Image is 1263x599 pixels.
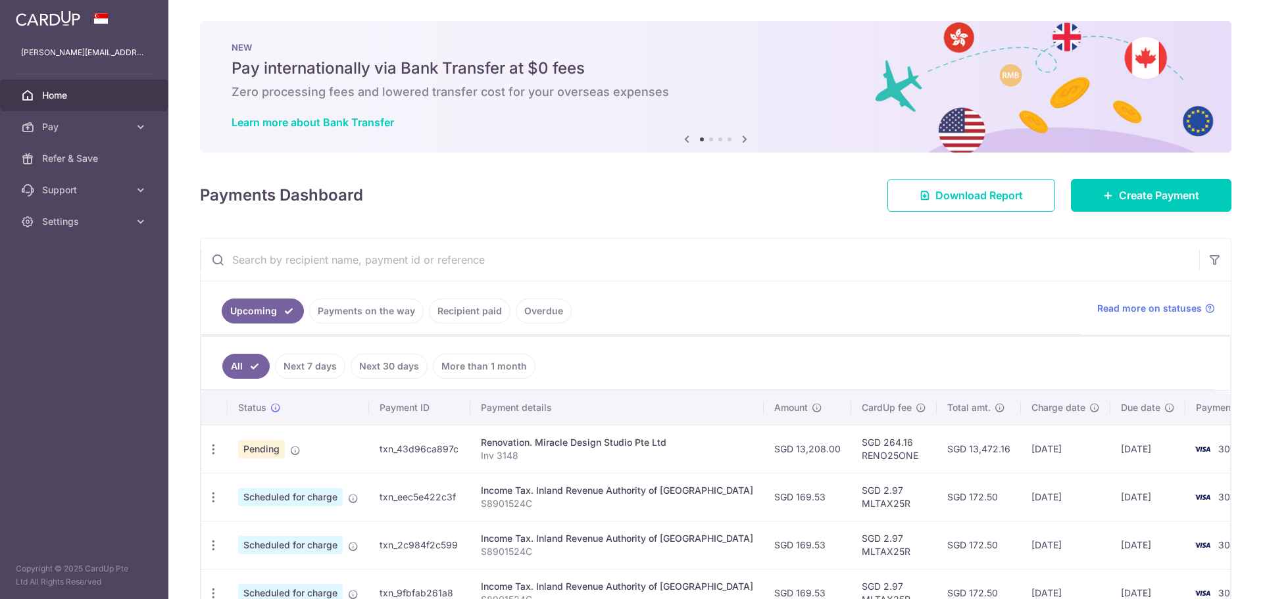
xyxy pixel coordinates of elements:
input: Search by recipient name, payment id or reference [201,239,1199,281]
td: [DATE] [1021,473,1110,521]
p: [PERSON_NAME][EMAIL_ADDRESS][DOMAIN_NAME] [21,46,147,59]
p: S8901524C [481,497,753,510]
td: [DATE] [1110,425,1185,473]
a: Create Payment [1071,179,1231,212]
td: SGD 172.50 [937,521,1021,569]
img: Bank Card [1189,489,1216,505]
span: Read more on statuses [1097,302,1202,315]
a: Overdue [516,299,572,323]
span: Due date [1121,401,1160,414]
span: Total amt. [947,401,991,414]
td: [DATE] [1110,521,1185,569]
td: [DATE] [1021,521,1110,569]
div: Renovation. Miracle Design Studio Pte Ltd [481,436,753,449]
span: Refer & Save [42,152,129,165]
td: SGD 2.97 MLTAX25R [851,473,937,521]
td: SGD 169.53 [764,521,851,569]
div: Income Tax. Inland Revenue Authority of [GEOGRAPHIC_DATA] [481,532,753,545]
img: Bank transfer banner [200,21,1231,153]
span: Create Payment [1119,187,1199,203]
a: Upcoming [222,299,304,323]
a: Payments on the way [309,299,424,323]
span: 3010 [1218,587,1240,598]
span: Status [238,401,266,414]
td: [DATE] [1021,425,1110,473]
span: Support [42,183,129,197]
h5: Pay internationally via Bank Transfer at $0 fees [232,58,1200,79]
th: Payment details [470,391,764,425]
span: Amount [774,401,808,414]
a: Recipient paid [429,299,510,323]
span: Scheduled for charge [238,488,343,506]
span: Pay [42,120,129,133]
td: txn_eec5e422c3f [369,473,470,521]
a: All [222,354,270,379]
div: Income Tax. Inland Revenue Authority of [GEOGRAPHIC_DATA] [481,484,753,497]
td: SGD 13,208.00 [764,425,851,473]
span: Pending [238,440,285,458]
a: Download Report [887,179,1055,212]
img: CardUp [16,11,80,26]
p: S8901524C [481,545,753,558]
div: Income Tax. Inland Revenue Authority of [GEOGRAPHIC_DATA] [481,580,753,593]
td: SGD 264.16 RENO25ONE [851,425,937,473]
a: Next 30 days [351,354,428,379]
td: txn_43d96ca897c [369,425,470,473]
a: More than 1 month [433,354,535,379]
span: Download Report [935,187,1023,203]
span: Settings [42,215,129,228]
a: Read more on statuses [1097,302,1215,315]
span: CardUp fee [862,401,912,414]
td: [DATE] [1110,473,1185,521]
p: Inv 3148 [481,449,753,462]
td: SGD 13,472.16 [937,425,1021,473]
td: SGD 172.50 [937,473,1021,521]
th: Payment ID [369,391,470,425]
span: Home [42,89,129,102]
span: Scheduled for charge [238,536,343,554]
h6: Zero processing fees and lowered transfer cost for your overseas expenses [232,84,1200,100]
img: Bank Card [1189,441,1216,457]
a: Next 7 days [275,354,345,379]
span: 3010 [1218,491,1240,502]
td: txn_2c984f2c599 [369,521,470,569]
span: 3010 [1218,539,1240,550]
span: 3010 [1218,443,1240,454]
td: SGD 2.97 MLTAX25R [851,521,937,569]
p: NEW [232,42,1200,53]
td: SGD 169.53 [764,473,851,521]
a: Learn more about Bank Transfer [232,116,394,129]
img: Bank Card [1189,537,1216,553]
h4: Payments Dashboard [200,183,363,207]
span: Charge date [1031,401,1085,414]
